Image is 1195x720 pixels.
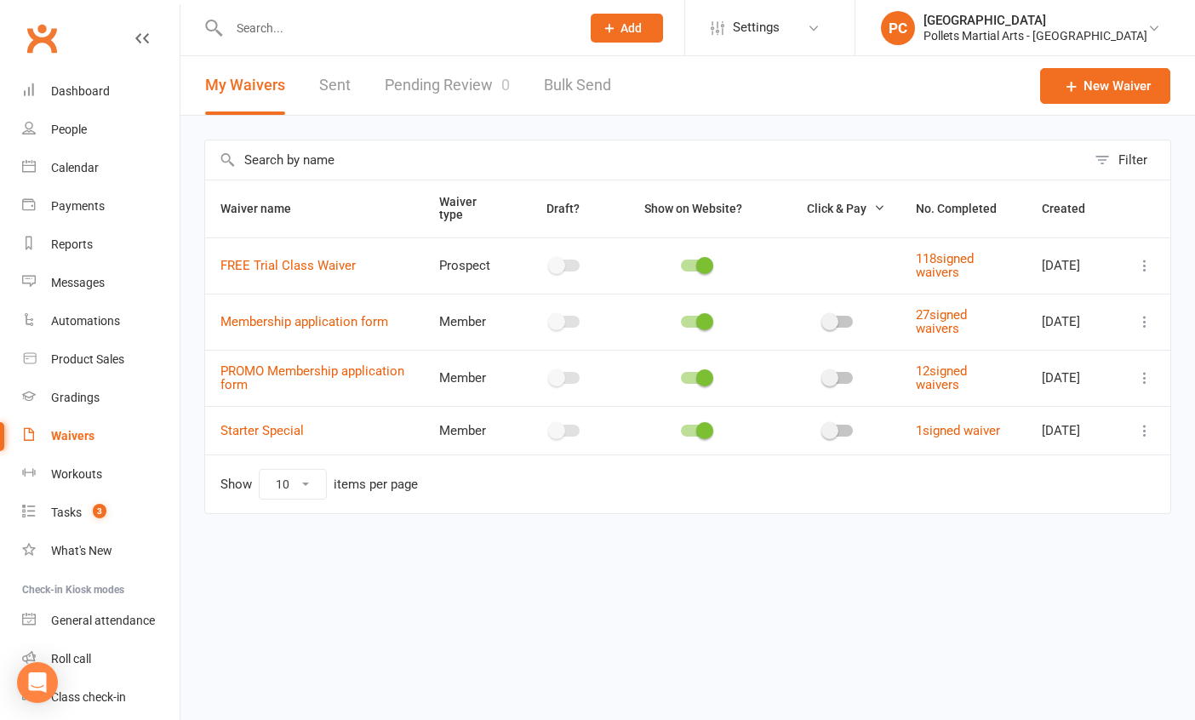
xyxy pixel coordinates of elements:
td: [DATE] [1026,237,1119,294]
td: [DATE] [1026,350,1119,406]
a: Dashboard [22,72,180,111]
td: [DATE] [1026,294,1119,350]
div: Gradings [51,391,100,404]
span: 0 [501,76,510,94]
span: Click & Pay [807,202,866,215]
a: FREE Trial Class Waiver [220,258,356,273]
td: Prospect [424,237,516,294]
a: Calendar [22,149,180,187]
a: Tasks 3 [22,494,180,532]
div: Tasks [51,506,82,519]
a: 27signed waivers [916,307,967,337]
div: Messages [51,276,105,289]
a: Reports [22,226,180,264]
button: Draft? [531,198,598,219]
div: Filter [1118,150,1147,170]
a: Product Sales [22,340,180,379]
div: items per page [334,477,418,492]
td: Member [424,350,516,406]
div: Pollets Martial Arts - [GEOGRAPHIC_DATA] [923,28,1147,43]
a: Payments [22,187,180,226]
button: Show on Website? [629,198,761,219]
div: People [51,123,87,136]
span: Draft? [546,202,580,215]
div: Open Intercom Messenger [17,662,58,703]
button: Created [1042,198,1104,219]
div: [GEOGRAPHIC_DATA] [923,13,1147,28]
button: Click & Pay [792,198,885,219]
span: Created [1042,202,1104,215]
div: Roll call [51,652,91,666]
div: Reports [51,237,93,251]
span: 3 [93,504,106,518]
div: Payments [51,199,105,213]
a: Clubworx [20,17,63,60]
div: Product Sales [51,352,124,366]
a: 12signed waivers [916,363,967,393]
th: Waiver type [424,180,516,237]
a: Sent [319,56,351,115]
a: Bulk Send [544,56,611,115]
input: Search by name [205,140,1086,180]
div: General attendance [51,614,155,627]
button: Filter [1086,140,1170,180]
a: People [22,111,180,149]
a: Pending Review0 [385,56,510,115]
span: Waiver name [220,202,310,215]
a: General attendance kiosk mode [22,602,180,640]
a: 118signed waivers [916,251,974,281]
div: PC [881,11,915,45]
td: Member [424,406,516,454]
th: No. Completed [901,180,1026,237]
button: Add [591,14,663,43]
button: My Waivers [205,56,285,115]
button: Waiver name [220,198,310,219]
span: Show on Website? [644,202,742,215]
a: Membership application form [220,314,388,329]
span: Add [620,21,642,35]
a: Starter Special [220,423,304,438]
a: Gradings [22,379,180,417]
td: [DATE] [1026,406,1119,454]
input: Search... [224,16,569,40]
a: Automations [22,302,180,340]
div: Automations [51,314,120,328]
a: What's New [22,532,180,570]
span: Settings [733,9,780,47]
a: Roll call [22,640,180,678]
div: Dashboard [51,84,110,98]
div: Workouts [51,467,102,481]
a: Messages [22,264,180,302]
a: Waivers [22,417,180,455]
td: Member [424,294,516,350]
a: New Waiver [1040,68,1170,104]
a: PROMO Membership application form [220,363,404,393]
div: Waivers [51,429,94,443]
div: Show [220,469,418,500]
div: Class check-in [51,690,126,704]
a: Class kiosk mode [22,678,180,717]
a: Workouts [22,455,180,494]
div: Calendar [51,161,99,174]
a: 1signed waiver [916,423,1000,438]
div: What's New [51,544,112,557]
